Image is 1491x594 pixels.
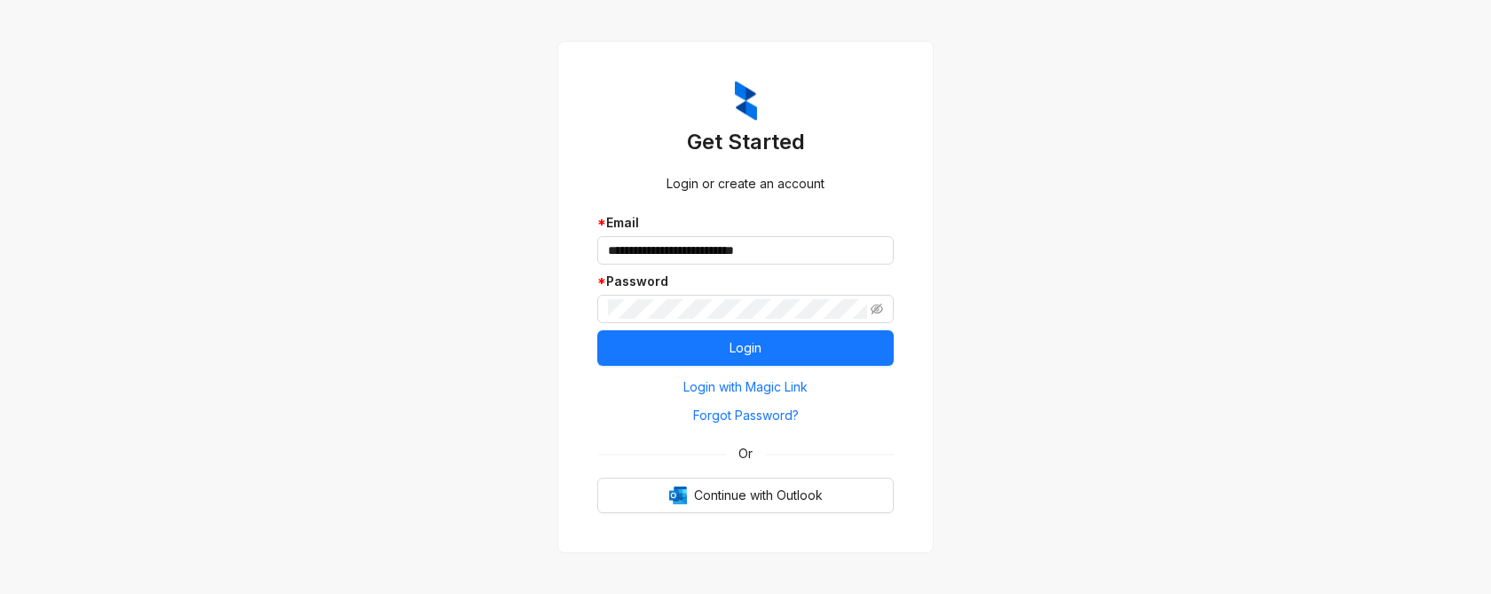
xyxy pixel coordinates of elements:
span: Login with Magic Link [683,377,808,397]
span: eye-invisible [871,303,883,315]
span: Or [726,444,765,463]
span: Login [730,338,761,358]
span: Forgot Password? [693,406,799,425]
button: Login with Magic Link [597,373,894,401]
button: Forgot Password? [597,401,894,430]
span: Continue with Outlook [694,486,823,505]
button: OutlookContinue with Outlook [597,478,894,513]
div: Login or create an account [597,174,894,194]
button: Login [597,330,894,366]
h3: Get Started [597,128,894,156]
img: Outlook [669,487,687,504]
div: Password [597,272,894,291]
div: Email [597,213,894,233]
img: ZumaIcon [735,81,757,122]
